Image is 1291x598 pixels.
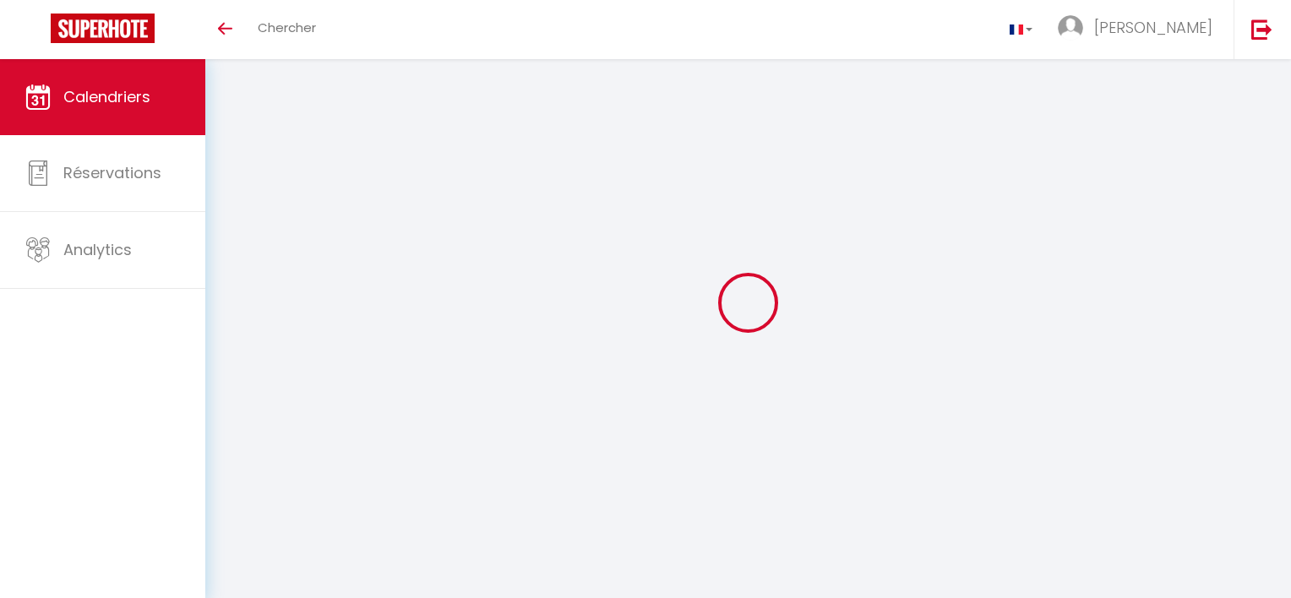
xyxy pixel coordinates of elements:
[63,86,150,107] span: Calendriers
[51,14,155,43] img: Super Booking
[1058,15,1083,41] img: ...
[63,239,132,260] span: Analytics
[258,19,316,36] span: Chercher
[1094,17,1212,38] span: [PERSON_NAME]
[1251,19,1272,40] img: logout
[63,162,161,183] span: Réservations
